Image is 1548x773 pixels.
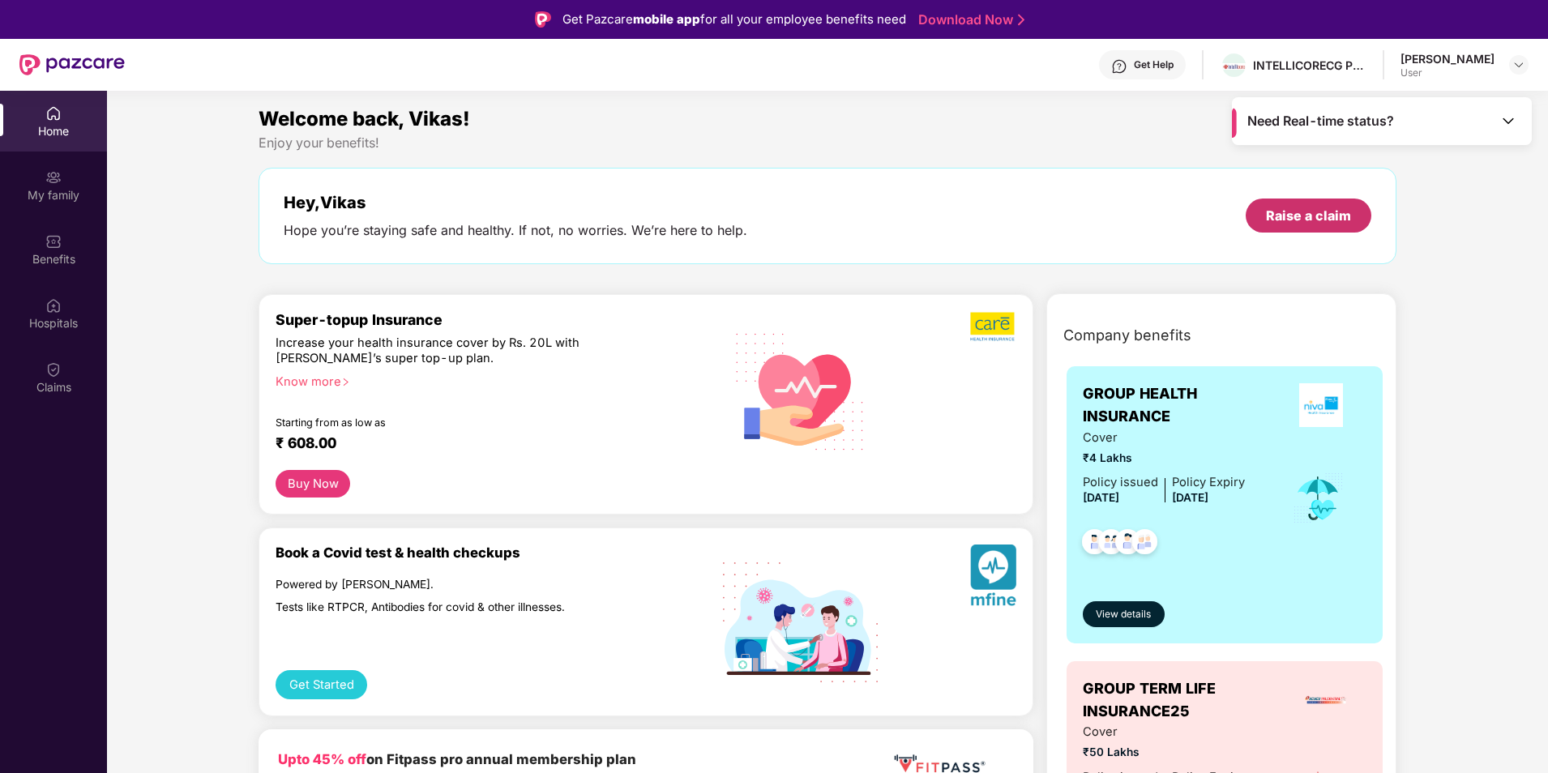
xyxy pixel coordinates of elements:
img: svg+xml;base64,PHN2ZyB4bWxucz0iaHR0cDovL3d3dy53My5vcmcvMjAwMC9zdmciIHdpZHRoPSI0OC45NDMiIGhlaWdodD... [1125,524,1165,564]
div: [PERSON_NAME] [1400,51,1495,66]
div: Enjoy your benefits! [259,135,1396,152]
span: View details [1096,607,1151,622]
img: Toggle Icon [1500,113,1516,129]
span: Cover [1083,429,1245,447]
span: GROUP HEALTH INSURANCE [1083,382,1276,429]
img: b5dec4f62d2307b9de63beb79f102df3.png [970,311,1016,342]
div: Hey, Vikas [284,193,747,212]
div: Policy issued [1083,473,1158,492]
img: svg+xml;base64,PHN2ZyB4bWxucz0iaHR0cDovL3d3dy53My5vcmcvMjAwMC9zdmciIHdpZHRoPSI0OC45NDMiIGhlaWdodD... [1075,524,1114,564]
strong: mobile app [633,11,700,27]
img: svg+xml;base64,PHN2ZyBpZD0iSG9tZSIgeG1sbnM9Imh0dHA6Ly93d3cudzMub3JnLzIwMDAvc3ZnIiB3aWR0aD0iMjAiIG... [45,105,62,122]
div: Policy Expiry [1172,473,1245,492]
span: [DATE] [1083,491,1119,504]
div: Book a Covid test & health checkups [276,545,708,561]
div: Powered by [PERSON_NAME]. [276,577,638,591]
img: svg+xml;base64,PHN2ZyB4bWxucz0iaHR0cDovL3d3dy53My5vcmcvMjAwMC9zdmciIHdpZHRoPSIxOTIiIGhlaWdodD0iMT... [723,562,878,681]
div: Hope you’re staying safe and healthy. If not, no worries. We’re here to help. [284,222,747,239]
div: User [1400,66,1495,79]
img: svg+xml;base64,PHN2ZyB4bWxucz0iaHR0cDovL3d3dy53My5vcmcvMjAwMC9zdmciIHdpZHRoPSI0OC45NDMiIGhlaWdodD... [1108,524,1148,564]
img: Stroke [1018,11,1024,28]
div: Increase your health insurance cover by Rs. 20L with [PERSON_NAME]’s super top-up plan. [276,335,638,367]
img: svg+xml;base64,PHN2ZyB4bWxucz0iaHR0cDovL3d3dy53My5vcmcvMjAwMC9zdmciIHhtbG5zOnhsaW5rPSJodHRwOi8vd3... [723,312,878,469]
div: Get Help [1134,58,1174,71]
div: ₹ 608.00 [276,434,691,454]
img: svg+xml;base64,PHN2ZyBpZD0iSG9zcGl0YWxzIiB4bWxucz0iaHR0cDovL3d3dy53My5vcmcvMjAwMC9zdmciIHdpZHRoPS... [45,297,62,314]
span: right [341,378,350,386]
div: Get Pazcare for all your employee benefits need [562,10,906,29]
img: WhatsApp%20Image%202024-01-25%20at%2012.57.49%20PM.jpeg [1222,63,1246,70]
img: Logo [535,11,551,28]
span: Company benefits [1063,324,1191,347]
img: svg+xml;base64,PHN2ZyB3aWR0aD0iMjAiIGhlaWdodD0iMjAiIHZpZXdCb3g9IjAgMCAyMCAyMCIgZmlsbD0ibm9uZSIgeG... [45,169,62,186]
span: Cover [1083,723,1245,741]
div: Tests like RTPCR, Antibodies for covid & other illnesses. [276,600,638,614]
button: View details [1083,601,1165,627]
img: insurerLogo [1299,383,1343,427]
div: Know more [276,374,698,386]
img: svg+xml;base64,PHN2ZyB4bWxucz0iaHR0cDovL3d3dy53My5vcmcvMjAwMC9zdmciIHhtbG5zOnhsaW5rPSJodHRwOi8vd3... [970,545,1016,612]
span: [DATE] [1172,491,1208,504]
b: on Fitpass pro annual membership plan [278,751,636,767]
span: ₹4 Lakhs [1083,450,1245,468]
img: icon [1292,472,1345,525]
img: svg+xml;base64,PHN2ZyBpZD0iQmVuZWZpdHMiIHhtbG5zPSJodHRwOi8vd3d3LnczLm9yZy8yMDAwL3N2ZyIgd2lkdGg9Ij... [45,233,62,250]
span: Welcome back, Vikas! [259,107,470,130]
b: Upto 45% off [278,751,366,767]
img: svg+xml;base64,PHN2ZyBpZD0iQ2xhaW0iIHhtbG5zPSJodHRwOi8vd3d3LnczLm9yZy8yMDAwL3N2ZyIgd2lkdGg9IjIwIi... [45,361,62,378]
img: svg+xml;base64,PHN2ZyBpZD0iSGVscC0zMngzMiIgeG1sbnM9Imh0dHA6Ly93d3cudzMub3JnLzIwMDAvc3ZnIiB3aWR0aD... [1111,58,1127,75]
div: Starting from as low as [276,416,639,428]
img: svg+xml;base64,PHN2ZyBpZD0iRHJvcGRvd24tMzJ4MzIiIHhtbG5zPSJodHRwOi8vd3d3LnczLm9yZy8yMDAwL3N2ZyIgd2... [1512,58,1525,71]
div: INTELLICORECG PRIVATE LIMITED [1253,58,1366,73]
img: insurerLogo [1304,678,1348,722]
span: ₹50 Lakhs [1083,744,1245,762]
span: GROUP TERM LIFE INSURANCE25 [1083,677,1285,724]
button: Buy Now [276,470,350,498]
span: Need Real-time status? [1247,113,1394,130]
img: svg+xml;base64,PHN2ZyB4bWxucz0iaHR0cDovL3d3dy53My5vcmcvMjAwMC9zdmciIHdpZHRoPSI0OC45MTUiIGhlaWdodD... [1092,524,1131,564]
div: Raise a claim [1266,207,1351,224]
div: Super-topup Insurance [276,311,708,328]
button: Get Started [276,670,367,700]
a: Download Now [918,11,1020,28]
img: New Pazcare Logo [19,54,125,75]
